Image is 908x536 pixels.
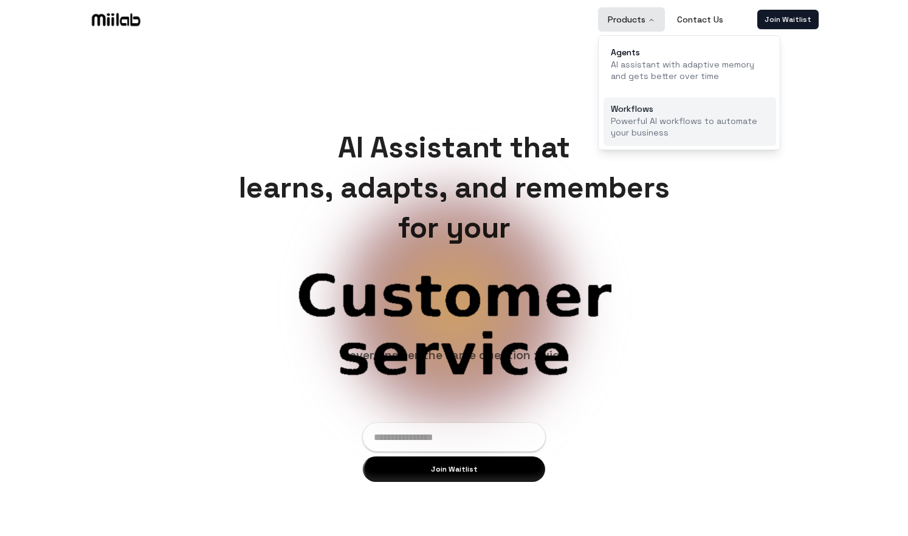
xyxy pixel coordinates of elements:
div: Workflows [611,105,769,113]
nav: Main [598,7,733,32]
a: WorkflowsPowerful AI workflows to automate your business [604,97,776,146]
a: Join Waitlist [757,10,819,29]
p: AI assistant with adaptive memory and gets better over time [611,59,769,83]
h1: AI Assistant that learns, adapts, and remembers for your [229,128,679,248]
button: Products [598,7,665,32]
div: Products [599,36,781,151]
img: Logo [89,10,143,29]
a: Contact Us [667,7,733,32]
button: Join Waitlist [363,456,545,482]
div: Agents [611,48,769,57]
p: Powerful AI workflows to automate your business [611,115,769,139]
a: AgentsAI assistant with adaptive memory and gets better over time [604,41,776,90]
span: Customer service [181,267,727,384]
